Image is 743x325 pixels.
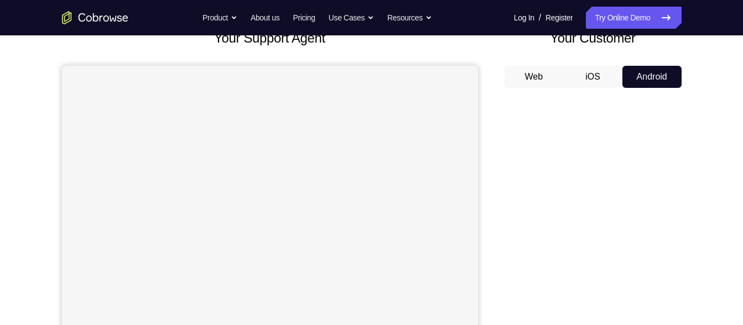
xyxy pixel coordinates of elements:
h2: Your Customer [505,28,682,48]
a: Try Online Demo [586,7,681,29]
a: About us [251,7,279,29]
span: / [539,11,541,24]
button: Resources [387,7,432,29]
button: iOS [563,66,622,88]
h2: Your Support Agent [62,28,478,48]
button: Use Cases [329,7,374,29]
button: Product [202,7,237,29]
button: Android [622,66,682,88]
a: Register [545,7,573,29]
a: Pricing [293,7,315,29]
button: Web [505,66,564,88]
a: Go to the home page [62,11,128,24]
a: Log In [514,7,534,29]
